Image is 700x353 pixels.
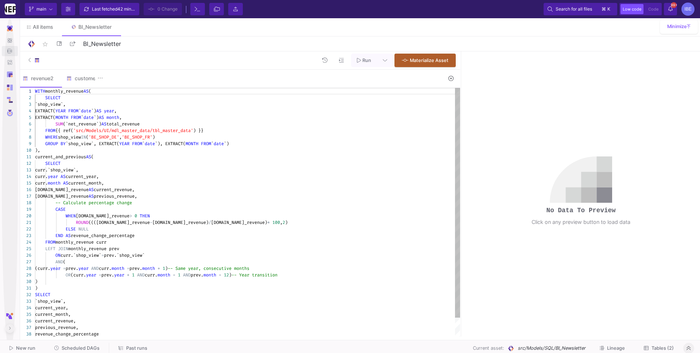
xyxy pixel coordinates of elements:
[71,272,86,278] span: (curr.
[142,265,155,271] span: month
[23,75,58,81] div: revenue2
[48,174,58,179] span: year
[410,58,448,63] span: Materialize Asset
[18,278,31,285] div: 30
[106,121,140,127] span: total_revenue
[550,156,612,203] img: no-data.svg
[7,97,13,103] img: Navigation icon
[63,265,66,271] span: =
[41,40,50,49] mat-icon: star_border
[18,245,31,252] div: 25
[18,186,31,193] div: 16
[232,272,277,278] span: -- Year transition
[114,108,117,114] span: ,
[117,6,149,12] span: 42 minutes ago
[157,272,170,278] span: month
[35,115,55,120] span: EXTRACT(
[191,272,203,278] span: prev.
[18,199,31,206] div: 18
[68,246,119,252] span: monthly_revenue prev
[55,200,132,206] span: -- Calculate percentage change
[126,345,147,351] span: Past runs
[35,154,86,160] span: current_and_previous
[132,141,142,147] span: FROM
[101,252,104,258] span: =
[18,173,31,180] div: 14
[18,226,31,232] div: 22
[45,246,55,252] span: LEFT
[45,134,58,140] span: WHERE
[89,88,91,94] span: (
[2,69,18,80] a: Navigation icon
[2,57,18,67] a: Navigation icon
[602,5,606,13] span: ⌘
[127,265,129,271] span: =
[7,71,13,77] img: Navigation icon
[7,38,13,43] img: Navigation icon
[35,279,38,284] span: )
[2,23,18,34] mat-expansion-panel-header: Navigation icon
[183,272,191,278] span: AND
[45,88,83,94] span: monthly_revenue
[18,88,31,94] div: 1
[35,298,66,304] span: `shop_view`,
[63,259,66,265] span: (
[86,272,96,278] span: year
[532,218,630,226] div: Click on any preview button to load data
[18,121,31,127] div: 6
[71,115,81,120] span: FROM
[18,298,31,304] div: 33
[61,174,66,179] span: AS
[91,154,94,160] span: (
[62,345,100,351] span: Scheduled DAGs
[35,305,68,311] span: current_year,
[55,128,73,133] span: {{ ref(
[119,134,122,140] span: ,
[66,213,76,219] span: WHEN
[18,114,31,121] div: 5
[35,325,78,330] span: previous_revenue,
[556,4,592,15] span: Search for all files
[58,134,81,140] span: shop_view
[18,147,31,154] div: 10
[607,5,610,13] span: k
[35,193,89,199] span: [DOMAIN_NAME]_revenue
[285,220,288,225] span: )
[152,220,209,225] span: [DOMAIN_NAME]_revenue)
[135,213,137,219] span: 0
[35,311,71,317] span: current_month,
[112,265,124,271] span: month
[55,259,63,265] span: AND
[94,187,135,193] span: current_revenue,
[68,180,104,186] span: current_month,
[664,3,677,15] button: 99+
[18,285,31,291] div: 31
[2,82,18,93] a: Navigation icon
[45,239,55,245] span: FROM
[283,220,285,225] span: 2
[35,318,76,324] span: current_revenue,
[272,220,280,225] span: 100
[2,94,18,106] a: Navigation icon
[648,7,658,12] span: Code
[78,24,112,30] div: BI_Newsletter
[229,272,232,278] span: )
[55,252,61,258] span: ON
[78,265,89,271] span: year
[66,75,101,81] div: customer2
[127,272,129,278] span: +
[18,160,31,167] div: 12
[18,324,31,331] div: 37
[18,272,31,278] div: 29
[7,110,13,116] img: Navigation icon
[18,167,31,173] div: 13
[81,115,83,120] span: `
[652,345,674,351] span: Tables (2)
[45,95,61,101] span: SELECT
[18,239,31,245] div: 24
[18,318,31,324] div: 36
[209,220,211,225] span: /
[55,206,66,212] span: CASE
[18,140,31,147] div: 9
[18,232,31,239] div: 23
